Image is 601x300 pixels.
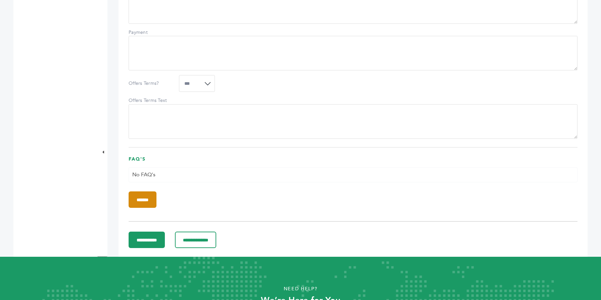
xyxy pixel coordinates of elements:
[129,80,176,87] label: Offers Terms?
[30,284,571,294] p: Need Help?
[129,29,176,36] label: Payment
[129,97,176,104] label: Offers Terms Text
[129,156,577,168] h3: FAQ's
[132,171,155,178] span: No FAQ's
